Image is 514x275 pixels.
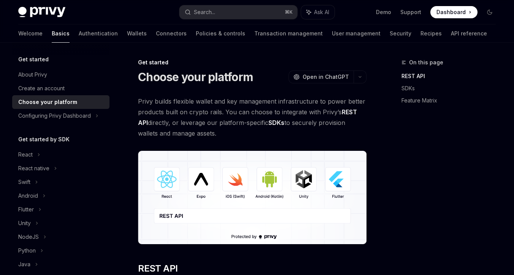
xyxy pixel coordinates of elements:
span: REST API [138,262,178,275]
a: Recipes [420,24,442,43]
div: Android [18,191,38,200]
a: Basics [52,24,70,43]
a: Create an account [12,82,109,95]
div: Configuring Privy Dashboard [18,111,91,120]
a: Wallets [127,24,147,43]
h1: Choose your platform [138,70,253,84]
a: Dashboard [430,6,478,18]
h5: Get started [18,55,49,64]
a: SDKs [401,82,502,94]
div: Python [18,246,36,255]
span: Privy builds flexible wallet and key management infrastructure to power better products built on ... [138,96,366,139]
a: Choose your platform [12,95,109,109]
a: API reference [451,24,487,43]
a: Connectors [156,24,187,43]
a: Welcome [18,24,43,43]
div: React [18,150,33,159]
span: Dashboard [436,8,466,16]
button: Toggle dark mode [484,6,496,18]
div: Swift [18,177,30,187]
div: NodeJS [18,232,39,241]
a: Policies & controls [196,24,245,43]
a: Feature Matrix [401,94,502,107]
div: React native [18,164,49,173]
span: Open in ChatGPT [303,73,349,81]
a: Support [400,8,421,16]
button: Ask AI [301,5,335,19]
h5: Get started by SDK [18,135,70,144]
a: REST API [401,70,502,82]
div: About Privy [18,70,47,79]
a: Transaction management [254,24,323,43]
a: Demo [376,8,391,16]
a: Authentication [79,24,118,43]
button: Open in ChatGPT [289,70,354,83]
button: Search...⌘K [179,5,297,19]
a: Security [390,24,411,43]
span: Ask AI [314,8,329,16]
div: Search... [194,8,215,17]
img: images/Platform2.png [138,151,366,244]
a: User management [332,24,381,43]
div: Unity [18,219,31,228]
a: About Privy [12,68,109,82]
div: Choose your platform [18,98,77,107]
strong: SDKs [268,119,284,126]
div: Get started [138,59,366,66]
div: Flutter [18,205,34,214]
span: On this page [409,58,443,67]
span: ⌘ K [285,9,293,15]
img: dark logo [18,7,65,18]
div: Create an account [18,84,65,93]
div: Java [18,260,30,269]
